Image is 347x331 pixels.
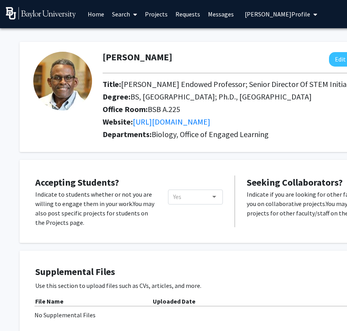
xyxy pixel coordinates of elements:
[148,104,180,114] span: BSB A.225
[103,52,172,63] h1: [PERSON_NAME]
[133,117,210,127] a: Opens in a new tab
[152,129,269,139] span: Biology, Office of Engaged Learning
[130,92,312,101] span: BS, [GEOGRAPHIC_DATA]; Ph.D., [GEOGRAPHIC_DATA]
[6,296,33,325] iframe: Chat
[84,0,108,28] a: Home
[35,176,119,188] span: Accepting Students?
[153,297,195,305] b: Uploaded Date
[141,0,172,28] a: Projects
[245,10,310,18] span: [PERSON_NAME] Profile
[168,190,223,204] mat-select: Would you like to permit student requests?
[204,0,238,28] a: Messages
[6,7,76,20] img: Baylor University Logo
[168,190,223,204] div: Toggle
[108,0,141,28] a: Search
[35,190,156,227] p: Indicate to students whether or not you are willing to engage them in your work. You may also pos...
[247,176,343,188] span: Seeking Collaborators?
[35,297,63,305] b: File Name
[33,52,92,110] img: Profile Picture
[172,0,204,28] a: Requests
[173,193,181,201] span: Yes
